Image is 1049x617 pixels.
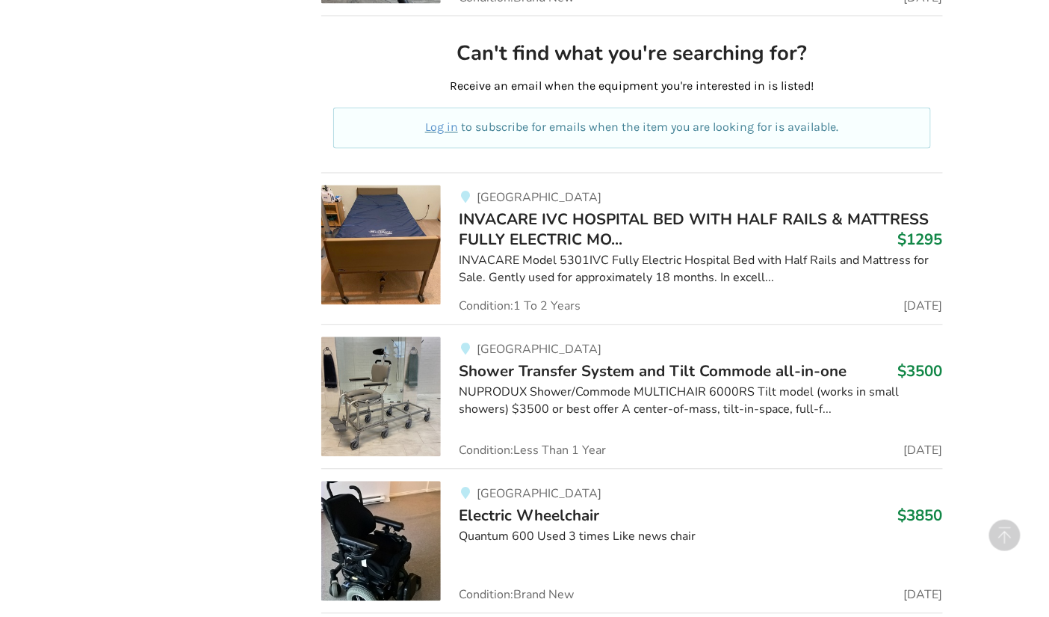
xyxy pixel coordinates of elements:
[477,486,601,503] span: [GEOGRAPHIC_DATA]
[898,362,943,381] h3: $3500
[904,445,943,457] span: [DATE]
[321,482,441,601] img: mobility-electric wheelchair
[477,342,601,358] span: [GEOGRAPHIC_DATA]
[459,209,929,250] span: INVACARE IVC HOSPITAL BED WITH HALF RAILS & MATTRESS FULLY ELECTRIC MO...
[321,337,441,457] img: bathroom safety-shower transfer system and tilt commode all-in-one
[425,120,458,135] a: Log in
[459,253,942,287] div: INVACARE Model 5301IVC Fully Electric Hospital Bed with Half Rails and Mattress for Sale. Gently ...
[321,173,942,325] a: bedroom equipment-invacare ivc hospital bed with half rails & mattress fully electric model 5301[...
[321,185,441,305] img: bedroom equipment-invacare ivc hospital bed with half rails & mattress fully electric model 5301
[459,589,574,601] span: Condition: Brand New
[459,301,581,313] span: Condition: 1 To 2 Years
[321,325,942,469] a: bathroom safety-shower transfer system and tilt commode all-in-one[GEOGRAPHIC_DATA]Shower Transfe...
[351,120,912,137] p: to subscribe for emails when the item you are looking for is available.
[898,230,943,250] h3: $1295
[459,506,599,527] span: Electric Wheelchair
[459,529,942,546] div: Quantum 600 Used 3 times Like news chair
[477,190,601,206] span: [GEOGRAPHIC_DATA]
[333,79,930,96] p: Receive an email when the equipment you're interested in is listed!
[898,506,943,526] h3: $3850
[321,469,942,613] a: mobility-electric wheelchair [GEOGRAPHIC_DATA]Electric Wheelchair$3850Quantum 600 Used 3 times Li...
[904,301,943,313] span: [DATE]
[459,445,606,457] span: Condition: Less Than 1 Year
[459,361,847,382] span: Shower Transfer System and Tilt Commode all-in-one
[333,40,930,67] h2: Can't find what you're searching for?
[459,384,942,419] div: NUPRODUX Shower/Commode MULTICHAIR 6000RS Tilt model (works in small showers) $3500 or best offer...
[904,589,943,601] span: [DATE]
